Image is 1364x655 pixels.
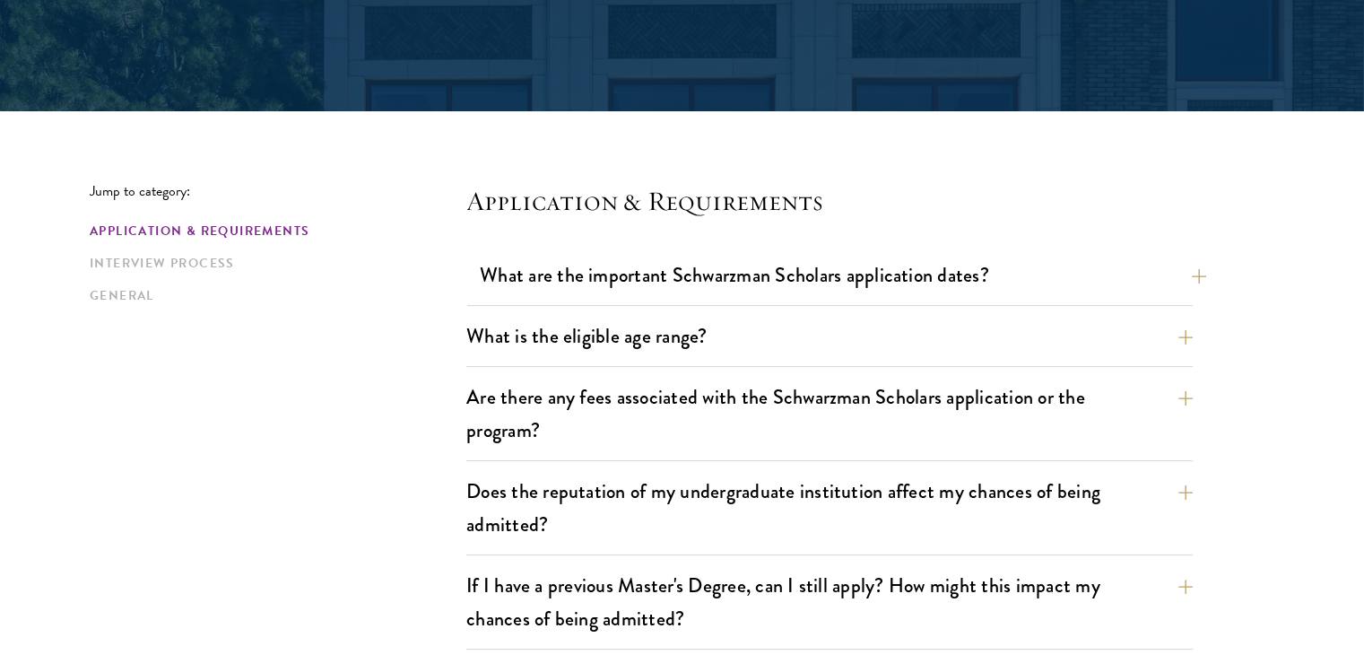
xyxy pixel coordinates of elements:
[466,183,1193,219] h4: Application & Requirements
[480,255,1206,295] button: What are the important Schwarzman Scholars application dates?
[90,183,466,199] p: Jump to category:
[466,565,1193,639] button: If I have a previous Master's Degree, can I still apply? How might this impact my chances of bein...
[90,286,456,305] a: General
[466,377,1193,450] button: Are there any fees associated with the Schwarzman Scholars application or the program?
[466,471,1193,545] button: Does the reputation of my undergraduate institution affect my chances of being admitted?
[466,316,1193,356] button: What is the eligible age range?
[90,222,456,240] a: Application & Requirements
[90,254,456,273] a: Interview Process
